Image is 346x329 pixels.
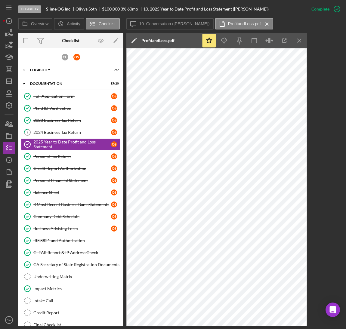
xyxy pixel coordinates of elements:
div: Underwriting Matrix [33,274,120,279]
div: C L [62,54,68,60]
a: 92024 Business Tax ReturnOS [21,126,120,138]
div: Olivya Soth [76,7,102,11]
a: Balance SheetOS [21,186,120,198]
div: Intake Call [33,298,120,303]
button: Activity [54,18,84,29]
span: $100,000 [102,6,120,11]
a: Business Advising FormOS [21,223,120,235]
div: Personal Tax Return [33,154,111,159]
button: Complete [305,3,343,15]
div: O S [111,214,117,220]
button: 10. Conversation ([PERSON_NAME]) [126,18,214,29]
a: Underwriting Matrix [21,271,120,283]
div: Full Application Form [33,94,111,99]
button: Overview [18,18,52,29]
div: 3 Most Recent Business Bank Statements [33,202,111,207]
div: Personal Financial Statement [33,178,111,183]
a: Company Debt ScheduleOS [21,211,120,223]
label: Overview [31,21,48,26]
div: O S [111,165,117,171]
div: Credit Report [33,310,120,315]
div: CA Secretary of State Registration Documents [33,262,120,267]
div: Business Advising Form [33,226,111,231]
label: Activity [67,21,80,26]
a: 2023 Business Tax ReturnOS [21,114,120,126]
a: Plaid ID VerificationOS [21,102,120,114]
div: O S [111,129,117,135]
div: O S [111,201,117,208]
div: CLEAR Report & IP Address Check [33,250,120,255]
div: 60 mo [127,7,138,11]
a: Personal Financial StatementOS [21,174,120,186]
b: Slime OG Inc [46,7,70,11]
a: 2025 Year to Date Profit and Loss StatementOS [21,138,120,150]
a: Credit Report AuthorizationOS [21,162,120,174]
div: Checklist [62,38,79,43]
button: YA [3,314,15,326]
div: Open Intercom Messenger [326,303,340,317]
label: Checklist [99,21,116,26]
a: Credit Report [21,307,120,319]
label: 10. Conversation ([PERSON_NAME]) [139,21,210,26]
div: O S [111,226,117,232]
a: CLEAR Report & IP Address Check [21,247,120,259]
div: O S [111,153,117,159]
a: Impact Metrics [21,283,120,295]
div: Plaid ID Verification [33,106,111,111]
div: 2025 Year to Date Profit and Loss Statement [33,140,111,149]
div: Documentation [30,82,104,85]
div: Credit Report Authorization [33,166,111,171]
div: 10. 2025 Year to Date Profit and Loss Statement ([PERSON_NAME]) [143,7,269,11]
div: O S [73,54,80,60]
div: O S [111,105,117,111]
div: O S [111,117,117,123]
div: Balance Sheet [33,190,111,195]
a: Full Application FormOS [21,90,120,102]
div: O S [111,93,117,99]
button: Checklist [86,18,120,29]
text: YA [7,318,11,322]
div: Eligibility [18,5,41,13]
a: 3 Most Recent Business Bank StatementsOS [21,198,120,211]
div: IRS 8821 and Authorization [33,238,120,243]
div: Complete [311,3,329,15]
a: Intake Call [21,295,120,307]
div: ProfitandLoss.pdf [141,38,175,43]
div: 2024 Business Tax Return [33,130,111,135]
div: 7 / 7 [108,68,119,72]
tspan: 9 [26,130,29,134]
div: Impact Metrics [33,286,120,291]
div: Eligibility [30,68,104,72]
div: 15 / 20 [108,82,119,85]
div: O S [111,189,117,195]
a: CA Secretary of State Registration Documents [21,259,120,271]
div: 3 % [121,7,126,11]
label: ProfitandLoss.pdf [228,21,261,26]
button: ProfitandLoss.pdf [215,18,273,29]
div: 2023 Business Tax Return [33,118,111,123]
div: O S [111,177,117,183]
div: Final Checklist [33,322,120,327]
a: IRS 8821 and Authorization [21,235,120,247]
div: O S [111,141,117,147]
a: Personal Tax ReturnOS [21,150,120,162]
div: Company Debt Schedule [33,214,111,219]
